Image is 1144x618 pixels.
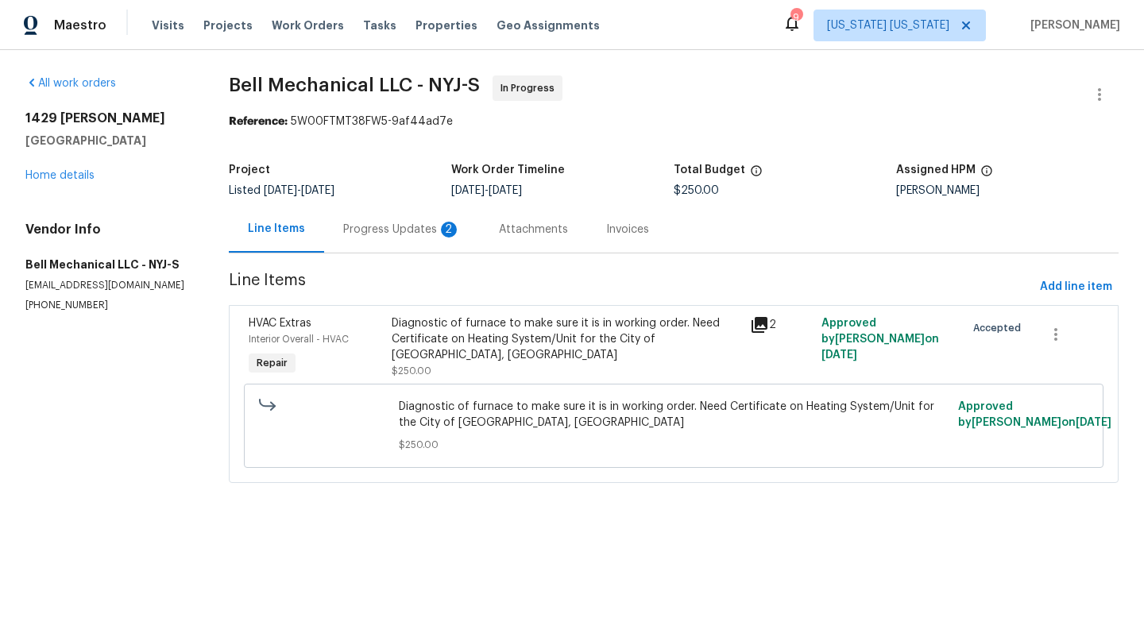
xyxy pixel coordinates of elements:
span: The hpm assigned to this work order. [980,164,993,185]
div: Invoices [606,222,649,238]
span: Approved by [PERSON_NAME] on [821,318,939,361]
span: Diagnostic of furnace to make sure it is in working order. Need Certificate on Heating System/Uni... [399,399,949,431]
span: [DATE] [489,185,522,196]
h5: [GEOGRAPHIC_DATA] [25,133,191,149]
span: [DATE] [821,350,857,361]
div: 2 [441,222,457,238]
span: Tasks [363,20,396,31]
b: Reference: [229,116,288,127]
div: [PERSON_NAME] [896,185,1119,196]
span: [PERSON_NAME] [1024,17,1120,33]
h5: Bell Mechanical LLC - NYJ-S [25,257,191,272]
div: Attachments [499,222,568,238]
span: Maestro [54,17,106,33]
h2: 1429 [PERSON_NAME] [25,110,191,126]
div: Progress Updates [343,222,461,238]
a: Home details [25,170,95,181]
span: Work Orders [272,17,344,33]
div: 9 [790,10,802,25]
span: Properties [415,17,477,33]
p: [EMAIL_ADDRESS][DOMAIN_NAME] [25,279,191,292]
span: Approved by [PERSON_NAME] on [958,401,1111,428]
span: The total cost of line items that have been proposed by Opendoor. This sum includes line items th... [750,164,763,185]
a: All work orders [25,78,116,89]
span: In Progress [500,80,561,96]
span: Listed [229,185,334,196]
span: $250.00 [674,185,719,196]
div: Line Items [248,221,305,237]
p: [PHONE_NUMBER] [25,299,191,312]
div: Diagnostic of furnace to make sure it is in working order. Need Certificate on Heating System/Uni... [392,315,740,363]
span: Geo Assignments [497,17,600,33]
span: [US_STATE] [US_STATE] [827,17,949,33]
span: Projects [203,17,253,33]
span: - [264,185,334,196]
h5: Assigned HPM [896,164,976,176]
span: Visits [152,17,184,33]
span: $250.00 [392,366,431,376]
span: [DATE] [301,185,334,196]
span: - [451,185,522,196]
span: Accepted [973,320,1027,336]
span: Repair [250,355,294,371]
h5: Work Order Timeline [451,164,565,176]
button: Add line item [1034,272,1119,302]
span: Interior Overall - HVAC [249,334,349,344]
span: [DATE] [1076,417,1111,428]
span: [DATE] [451,185,485,196]
span: [DATE] [264,185,297,196]
span: $250.00 [399,437,949,453]
div: 5W00FTMT38FW5-9af44ad7e [229,114,1119,129]
h4: Vendor Info [25,222,191,238]
h5: Project [229,164,270,176]
span: HVAC Extras [249,318,311,329]
span: Bell Mechanical LLC - NYJ-S [229,75,480,95]
h5: Total Budget [674,164,745,176]
span: Line Items [229,272,1034,302]
span: Add line item [1040,277,1112,297]
div: 2 [750,315,812,334]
